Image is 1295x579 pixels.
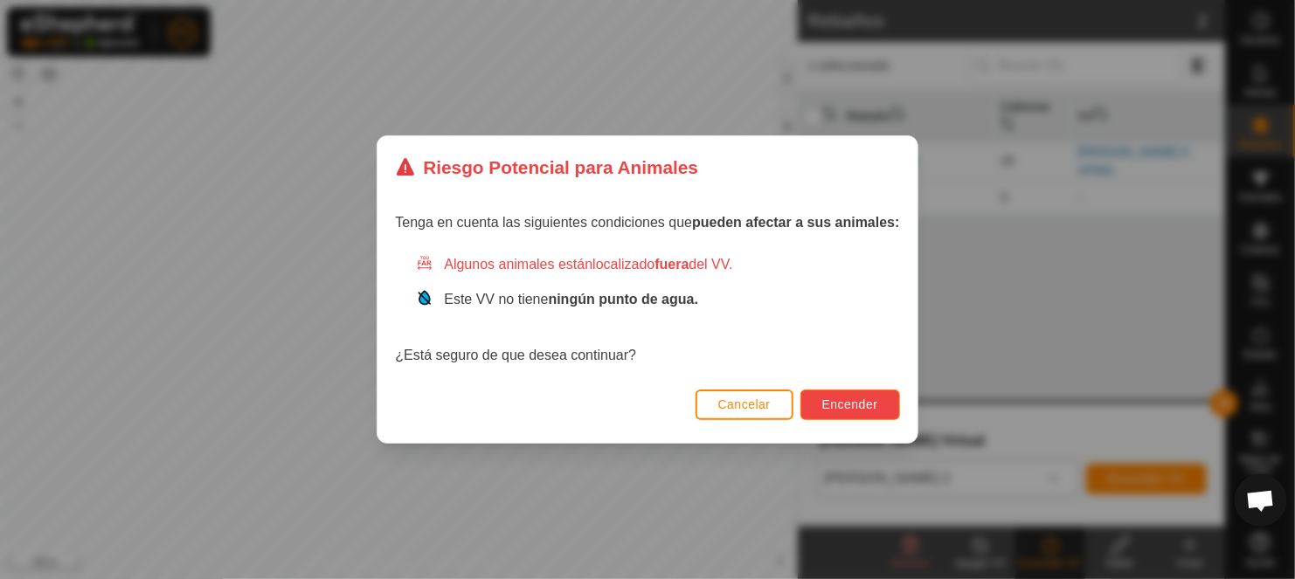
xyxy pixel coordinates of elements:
button: Cancelar [696,389,793,420]
span: Tenga en cuenta las siguientes condiciones que [395,215,899,230]
strong: pueden afectar a sus animales: [692,215,899,230]
span: Encender [822,397,878,411]
div: Algunos animales están [416,254,899,275]
span: Cancelar [718,397,771,411]
span: localizado del VV. [592,257,732,272]
div: Riesgo Potencial para Animales [395,154,698,181]
span: Este VV no tiene [444,292,698,307]
strong: ningún punto de agua. [549,292,699,307]
strong: fuera [654,257,689,272]
div: Chat abierto [1235,474,1287,527]
button: Encender [800,389,900,420]
div: ¿Está seguro de que desea continuar? [395,254,899,366]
